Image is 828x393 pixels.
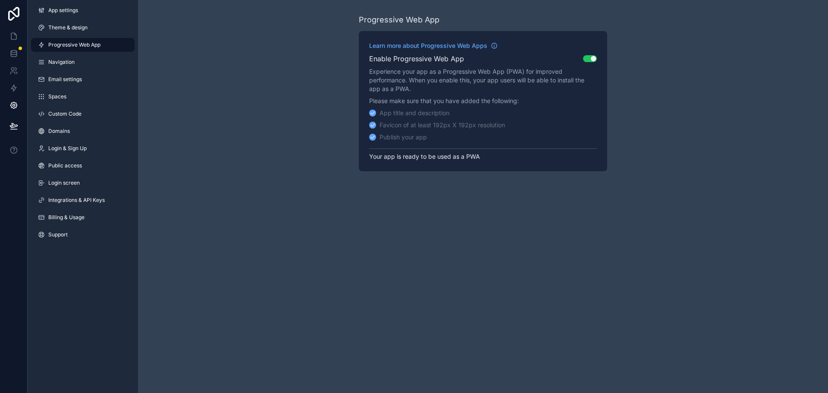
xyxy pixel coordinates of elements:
[31,72,135,86] a: Email settings
[369,53,464,64] h2: Enable Progressive Web App
[48,145,87,152] span: Login & Sign Up
[48,162,82,169] span: Public access
[31,21,135,35] a: Theme & design
[369,67,597,93] p: Experience your app as a Progressive Web App (PWA) for improved performance. When you enable this...
[379,121,505,129] div: Favicon of at least 192px X 192px resolution
[48,110,82,117] span: Custom Code
[48,128,70,135] span: Domains
[48,24,88,31] span: Theme & design
[31,141,135,155] a: Login & Sign Up
[369,148,597,161] p: Your app is ready to be used as a PWA
[48,59,75,66] span: Navigation
[31,211,135,224] a: Billing & Usage
[31,3,135,17] a: App settings
[48,231,68,238] span: Support
[48,41,100,48] span: Progressive Web App
[48,197,105,204] span: Integrations & API Keys
[48,76,82,83] span: Email settings
[369,41,498,50] a: Learn more about Progressive Web Apps
[31,124,135,138] a: Domains
[31,176,135,190] a: Login screen
[31,38,135,52] a: Progressive Web App
[31,159,135,173] a: Public access
[31,55,135,69] a: Navigation
[48,93,66,100] span: Spaces
[48,7,78,14] span: App settings
[31,228,135,242] a: Support
[48,214,85,221] span: Billing & Usage
[369,97,597,105] p: Please make sure that you have added the following:
[31,90,135,104] a: Spaces
[369,41,487,50] span: Learn more about Progressive Web Apps
[31,107,135,121] a: Custom Code
[48,179,80,186] span: Login screen
[379,109,449,117] div: App title and description
[359,14,439,26] div: Progressive Web App
[31,193,135,207] a: Integrations & API Keys
[379,133,427,141] div: Publish your app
